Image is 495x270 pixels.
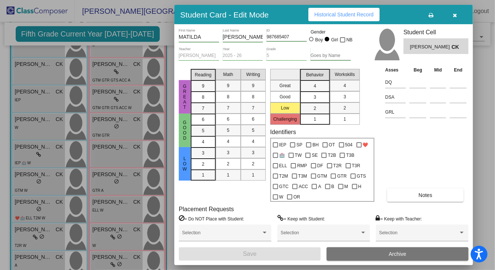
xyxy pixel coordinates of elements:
[246,71,260,78] span: Writing
[181,84,188,110] span: Great
[179,53,219,58] input: teacher
[352,161,361,170] span: T3R
[179,206,234,213] label: Placement Requests
[270,128,296,136] label: Identifiers
[297,161,307,170] span: RMP
[181,156,188,172] span: Low
[333,161,342,170] span: T2R
[252,127,255,134] span: 5
[227,161,230,167] span: 2
[343,116,346,123] span: 1
[227,172,230,178] span: 1
[343,82,346,89] span: 4
[279,140,286,149] span: IEP
[363,140,368,149] span: ❤️
[308,8,380,21] button: Historical Student Record
[252,149,255,156] span: 3
[267,53,307,58] input: grade
[314,105,316,112] span: 2
[314,116,316,123] span: 1
[243,251,256,257] span: Save
[328,151,336,160] span: T2B
[343,93,346,100] span: 3
[314,12,374,18] span: Historical Student Record
[295,151,302,160] span: TW
[331,182,334,191] span: B
[408,66,428,74] th: Beg
[428,66,448,74] th: Mid
[383,66,408,74] th: Asses
[404,29,468,36] h3: Student Cell
[252,172,255,178] span: 1
[410,43,451,51] span: [PERSON_NAME]
[312,140,319,149] span: BH
[227,82,230,89] span: 9
[306,72,324,78] span: Behavior
[299,182,308,191] span: ACC
[345,182,348,191] span: M
[202,150,205,156] span: 3
[279,193,283,201] span: W
[452,43,462,51] span: CK
[227,127,230,134] span: 5
[202,105,205,112] span: 7
[252,161,255,167] span: 2
[279,172,288,181] span: T2M
[223,71,233,78] span: Math
[202,127,205,134] span: 5
[227,105,230,111] span: 7
[277,215,325,222] label: = Keep with Student:
[385,77,406,88] input: assessment
[448,66,468,74] th: End
[357,172,366,181] span: GTS
[329,140,335,149] span: OT
[223,53,263,58] input: year
[195,72,212,78] span: Reading
[252,82,255,89] span: 9
[180,10,269,19] h3: Student Card - Edit Mode
[179,247,321,261] button: Save
[293,193,300,201] span: OR
[343,105,346,111] span: 2
[227,116,230,123] span: 6
[179,215,244,222] label: = Do NOT Place with Student:
[252,93,255,100] span: 8
[279,161,287,170] span: ELL
[327,247,468,261] button: Archive
[345,140,353,149] span: 504
[376,215,422,222] label: = Keep with Teacher:
[318,182,321,191] span: A
[315,36,323,43] div: Boy
[227,93,230,100] span: 8
[314,94,316,101] span: 3
[227,138,230,145] span: 4
[317,172,327,181] span: GTM
[387,188,464,202] button: Notes
[202,172,205,178] span: 1
[279,151,285,160] span: 🏥
[202,139,205,145] span: 4
[385,92,406,103] input: assessment
[202,94,205,101] span: 8
[298,172,307,181] span: T3M
[252,105,255,111] span: 7
[346,35,353,44] span: NB
[296,140,302,149] span: SP
[252,138,255,145] span: 4
[252,116,255,123] span: 6
[227,149,230,156] span: 3
[331,36,338,43] div: Girl
[337,172,346,181] span: GTR
[358,182,362,191] span: H
[317,161,323,170] span: DF
[202,116,205,123] span: 6
[385,107,406,118] input: assessment
[267,35,307,40] input: Enter ID
[314,83,316,89] span: 4
[279,182,289,191] span: GTC
[335,71,355,78] span: Workskills
[312,151,318,160] span: SE
[418,192,432,198] span: Notes
[311,29,351,35] mat-label: Gender
[202,83,205,89] span: 9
